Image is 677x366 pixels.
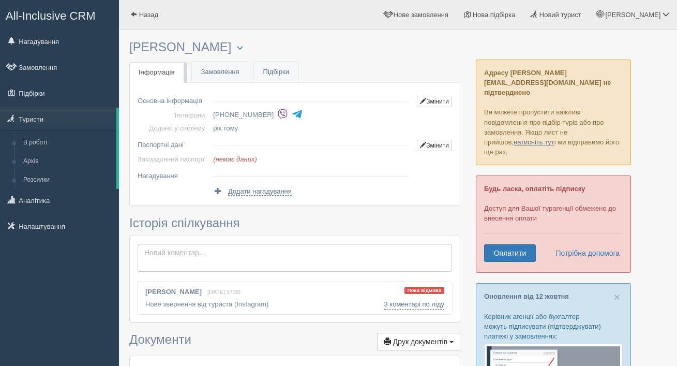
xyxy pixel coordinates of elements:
[138,122,209,135] td: Додано у систему
[277,109,288,120] img: viber-colored.svg
[6,9,96,22] span: All-Inclusive CRM
[139,68,175,76] span: Інформація
[484,69,611,96] b: Адресу [PERSON_NAME][EMAIL_ADDRESS][DOMAIN_NAME] не підтверджено
[484,292,569,300] a: Оновлення від 12 жовтня
[213,155,257,163] span: (немає даних)
[1,1,118,29] a: All-Inclusive CRM
[484,244,536,262] a: Оплатити
[484,185,585,193] b: Будь ласка, оплатіть підписку
[614,291,620,303] span: ×
[384,299,444,310] a: 3 коментарі по ліду
[614,291,620,302] button: Close
[129,333,460,350] h3: Документи
[129,62,184,83] a: Інформація
[228,187,292,196] span: Додати нагадування
[514,138,554,146] a: натисніть тут
[539,11,581,19] span: Новий турист
[19,152,116,171] a: Архів
[417,140,452,151] a: Змінити
[192,62,249,83] a: Замовлення
[394,11,448,19] span: Нове замовлення
[476,60,631,165] p: Ви можете пропустити важливі повідомлення про підбір турів або про замовлення. Якщо лист не прийш...
[138,153,209,166] td: Закордонний паспорт
[129,40,460,54] h3: [PERSON_NAME]
[549,244,620,262] a: Потрібна допомога
[254,62,298,83] a: Підбірки
[377,333,460,350] button: Друк документів
[138,109,209,122] td: Телефони
[484,312,623,341] p: Керівник агенції або бухгалтер можуть підписувати (підтверджувати) платежі у замовленнях:
[213,186,291,196] a: Додати нагадування
[19,134,116,152] a: В роботі
[138,282,452,314] div: Нове звернення від туриста (Instagram)
[404,287,444,295] span: Поки відмова
[476,175,631,273] div: Доступ для Вашої турагенції обмежено до внесення оплати
[207,289,240,295] span: [DATE] 17:50
[19,171,116,189] a: Розсилки
[129,216,460,230] h3: Історія спілкування
[292,109,303,120] img: telegram-colored-4375108.svg
[605,11,660,19] span: [PERSON_NAME]
[138,166,209,182] td: Нагадування
[213,124,238,132] span: рік тому
[138,135,209,153] td: Паспортні дані
[473,11,516,19] span: Нова підбірка
[417,96,452,107] a: Змінити
[139,11,158,19] span: Назад
[138,91,209,109] td: Основна інформація
[393,338,447,346] span: Друк документів
[213,108,413,122] li: [PHONE_NUMBER]
[145,288,202,296] b: [PERSON_NAME]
